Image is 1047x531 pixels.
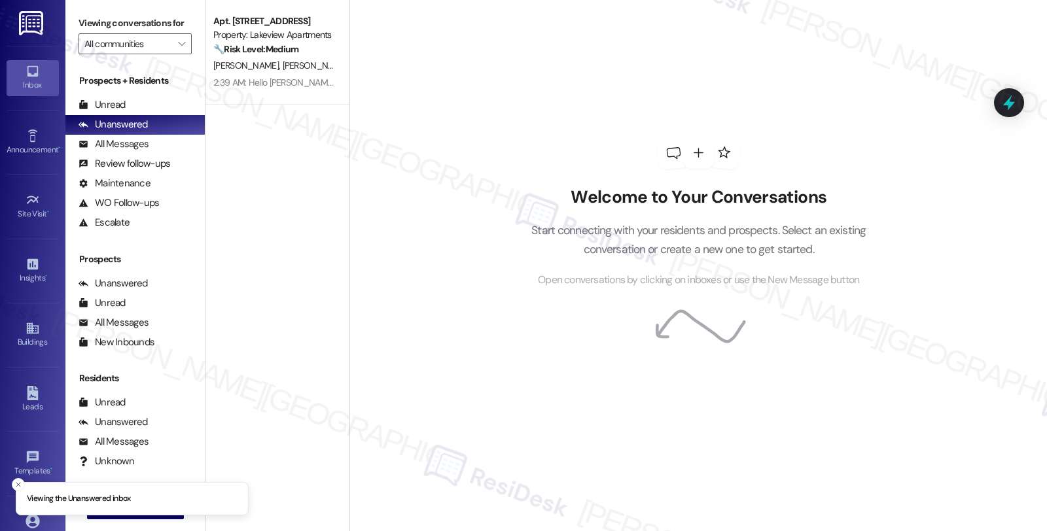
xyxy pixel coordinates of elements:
[45,271,47,281] span: •
[50,464,52,473] span: •
[79,335,154,349] div: New Inbounds
[79,316,149,330] div: All Messages
[213,43,298,55] strong: 🔧 Risk Level: Medium
[178,39,185,49] i: 
[538,272,859,288] span: Open conversations by clicking on inboxes or use the New Message button
[65,74,205,88] div: Prospects + Residents
[7,382,59,417] a: Leads
[65,371,205,385] div: Residents
[27,493,131,505] p: Viewing the Unanswered inbox
[283,60,348,71] span: [PERSON_NAME]
[79,216,130,230] div: Escalate
[58,143,60,152] span: •
[213,14,334,28] div: Apt. [STREET_ADDRESS]
[79,118,148,131] div: Unanswered
[79,98,126,112] div: Unread
[79,13,192,33] label: Viewing conversations for
[79,435,149,449] div: All Messages
[79,415,148,429] div: Unanswered
[79,137,149,151] div: All Messages
[7,446,59,481] a: Templates •
[84,33,171,54] input: All communities
[12,478,25,491] button: Close toast
[213,60,283,71] span: [PERSON_NAME]
[512,187,886,208] h2: Welcome to Your Conversations
[79,157,170,171] div: Review follow-ups
[512,221,886,258] p: Start connecting with your residents and prospects. Select an existing conversation or create a n...
[79,196,159,210] div: WO Follow-ups
[65,252,205,266] div: Prospects
[7,60,59,95] a: Inbox
[47,207,49,216] span: •
[79,277,148,290] div: Unanswered
[79,177,151,190] div: Maintenance
[79,454,134,468] div: Unknown
[213,28,334,42] div: Property: Lakeview Apartments
[7,317,59,352] a: Buildings
[7,253,59,288] a: Insights •
[7,189,59,224] a: Site Visit •
[79,396,126,409] div: Unread
[19,11,46,35] img: ResiDesk Logo
[79,296,126,310] div: Unread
